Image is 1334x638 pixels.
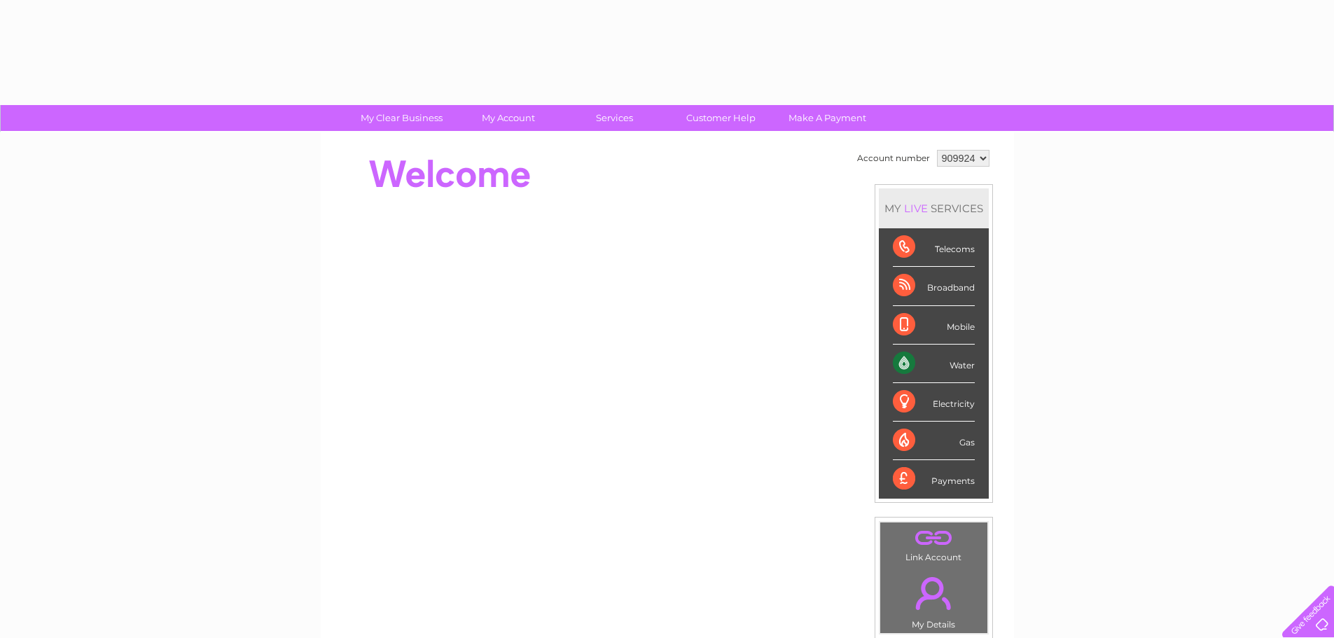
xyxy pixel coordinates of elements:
[893,228,975,267] div: Telecoms
[893,306,975,345] div: Mobile
[854,146,933,170] td: Account number
[557,105,672,131] a: Services
[880,522,988,566] td: Link Account
[893,460,975,498] div: Payments
[893,267,975,305] div: Broadband
[884,569,984,618] a: .
[663,105,779,131] a: Customer Help
[880,565,988,634] td: My Details
[893,422,975,460] div: Gas
[344,105,459,131] a: My Clear Business
[450,105,566,131] a: My Account
[884,526,984,550] a: .
[770,105,885,131] a: Make A Payment
[901,202,931,215] div: LIVE
[879,188,989,228] div: MY SERVICES
[893,383,975,422] div: Electricity
[893,345,975,383] div: Water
